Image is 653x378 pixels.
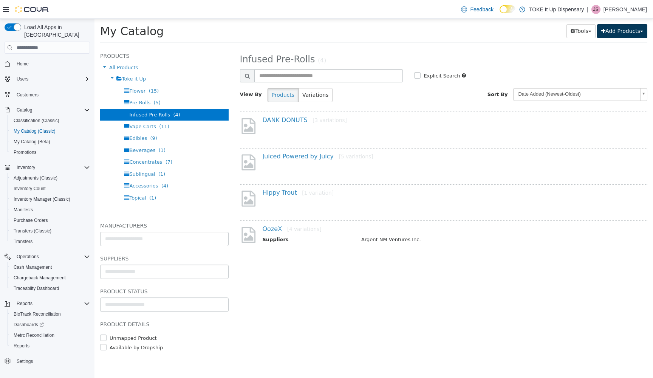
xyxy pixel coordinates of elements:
[11,331,90,340] span: Metrc Reconciliation
[8,194,93,204] button: Inventory Manager (Classic)
[14,311,61,317] span: BioTrack Reconciliation
[14,74,31,84] button: Users
[28,57,52,63] span: Toke it Up
[35,140,68,146] span: Concentrates
[14,59,32,68] a: Home
[14,357,36,366] a: Settings
[14,343,29,349] span: Reports
[65,105,75,110] span: (11)
[11,226,54,235] a: Transfers (Classic)
[145,73,167,78] span: View By
[8,330,93,341] button: Metrc Reconciliation
[587,5,588,14] p: |
[2,74,93,84] button: Users
[14,332,54,338] span: Metrc Reconciliation
[470,6,493,13] span: Feedback
[168,98,252,105] a: DANK DONUTS[3 variations]
[8,309,93,319] button: BioTrack Reconciliation
[2,89,93,100] button: Customers
[168,217,262,226] th: Suppliers
[11,310,64,319] a: BioTrack Reconciliation
[17,76,28,82] span: Users
[8,173,93,183] button: Adjustments (Classic)
[13,316,62,323] label: Unmapped Product
[11,284,62,293] a: Traceabilty Dashboard
[458,2,496,17] a: Feedback
[11,284,90,293] span: Traceabilty Dashboard
[393,73,413,78] span: Sort By
[11,116,62,125] a: Classification (Classic)
[472,5,501,19] button: Tools
[218,98,252,104] small: [3 variations]
[261,217,541,226] td: Argent NM Ventures Inc.
[56,116,62,122] span: (9)
[6,235,134,244] h5: Suppliers
[145,35,221,46] span: Infused Pre-Rolls
[11,127,90,136] span: My Catalog (Classic)
[2,356,93,367] button: Settings
[14,163,38,172] button: Inventory
[173,69,204,83] button: Products
[11,148,40,157] a: Promotions
[500,5,515,13] input: Dark Mode
[11,116,90,125] span: Classification (Classic)
[14,207,33,213] span: Manifests
[35,152,60,158] span: Sublingual
[14,175,57,181] span: Adjustments (Classic)
[11,341,32,350] a: Reports
[67,164,74,170] span: (4)
[2,58,93,69] button: Home
[35,176,51,182] span: Topical
[8,319,93,330] a: Dashboards
[14,322,44,328] span: Dashboards
[14,163,90,172] span: Inventory
[145,98,162,116] img: missing-image.png
[14,90,42,99] a: Customers
[223,38,232,45] small: (4)
[35,105,62,110] span: Vape Carts
[11,263,90,272] span: Cash Management
[11,226,90,235] span: Transfers (Classic)
[14,217,48,223] span: Purchase Orders
[2,162,93,173] button: Inventory
[59,81,66,87] span: (5)
[8,215,93,226] button: Purchase Orders
[17,301,32,307] span: Reports
[21,23,90,39] span: Load All Apps in [GEOGRAPHIC_DATA]
[14,90,90,99] span: Customers
[603,5,647,14] p: [PERSON_NAME]
[17,358,33,364] span: Settings
[14,59,90,68] span: Home
[8,236,93,247] button: Transfers
[11,263,55,272] a: Cash Management
[6,6,69,19] span: My Catalog
[13,325,68,333] label: Available by Dropship
[11,331,57,340] a: Metrc Reconciliation
[11,137,53,146] a: My Catalog (Beta)
[35,116,53,122] span: Edibles
[17,92,39,98] span: Customers
[35,93,76,99] span: Infused Pre-Rolls
[35,69,51,75] span: Flower
[11,137,90,146] span: My Catalog (Beta)
[14,118,59,124] span: Classification (Classic)
[11,310,90,319] span: BioTrack Reconciliation
[8,273,93,283] button: Chargeback Management
[6,268,134,277] h5: Product Status
[204,69,238,83] button: Variations
[11,184,90,193] span: Inventory Count
[14,356,90,366] span: Settings
[11,195,73,204] a: Inventory Manager (Classic)
[71,140,78,146] span: (7)
[64,129,71,134] span: (1)
[145,170,162,189] img: missing-image.png
[8,341,93,351] button: Reports
[145,134,162,153] img: missing-image.png
[11,205,90,214] span: Manifests
[8,126,93,136] button: My Catalog (Classic)
[11,273,90,282] span: Chargeback Management
[8,262,93,273] button: Cash Management
[327,53,365,61] label: Explicit Search
[17,61,29,67] span: Home
[14,74,90,84] span: Users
